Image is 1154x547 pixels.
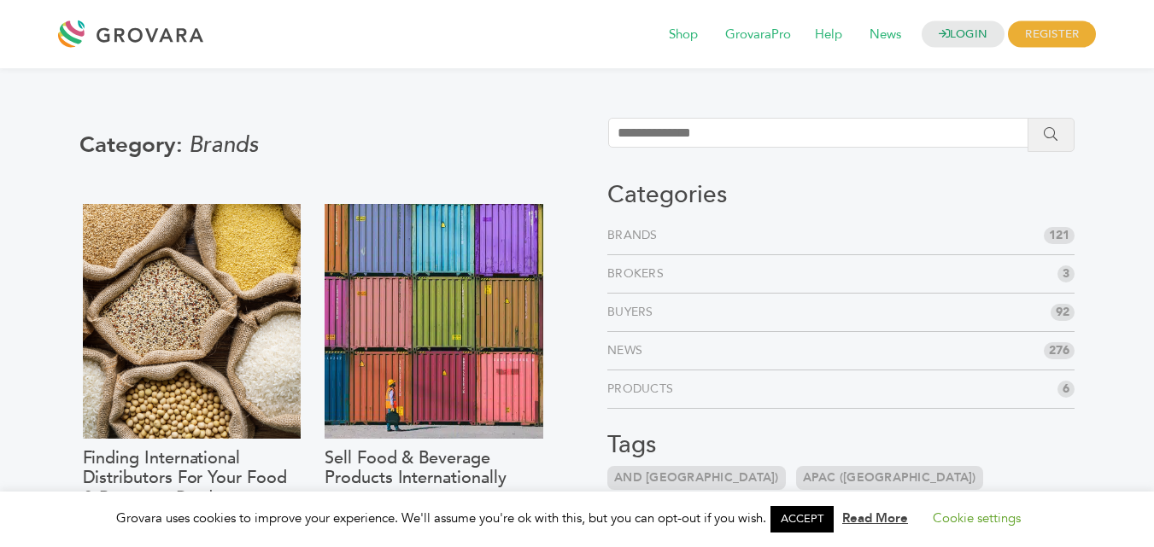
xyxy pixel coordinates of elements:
span: 3 [1057,265,1075,282]
span: 6 [1057,381,1075,398]
span: Grovara uses cookies to improve your experience. We'll assume you're ok with this, but you can op... [116,509,1038,527]
a: Brands [607,227,665,244]
a: Brokers [607,265,671,282]
span: Help [803,19,854,51]
a: Read More [842,509,908,527]
span: 276 [1044,342,1075,359]
span: Brands [189,130,259,160]
span: GrovaraPro [713,19,803,51]
a: Shop [657,26,710,44]
a: Sell Food & Beverage Products Internationally [325,448,543,509]
a: GrovaraPro [713,26,803,44]
span: REGISTER [1008,21,1096,48]
span: Shop [657,19,710,51]
span: 92 [1051,304,1075,321]
a: News [858,26,913,44]
a: LOGIN [922,21,1005,48]
span: Category [79,130,189,160]
a: APAC ([GEOGRAPHIC_DATA]) [796,466,983,490]
span: 121 [1044,227,1075,244]
h3: Tags [607,431,1075,460]
h3: Categories [607,181,1075,210]
span: News [858,19,913,51]
a: Products [607,381,680,398]
a: and [GEOGRAPHIC_DATA]) [607,466,786,490]
a: News [607,342,649,359]
a: ACCEPT [770,506,834,532]
a: Help [803,26,854,44]
a: Cookie settings [933,509,1021,527]
a: Buyers [607,304,660,321]
a: Finding International Distributors for Your Food & Beverage Product [83,448,302,509]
